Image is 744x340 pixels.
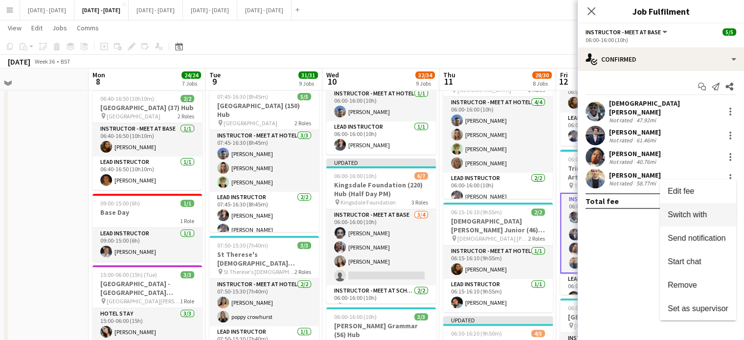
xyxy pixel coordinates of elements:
[668,257,701,266] span: Start chat
[660,297,736,320] button: Set as supervisor
[660,180,736,203] button: Edit fee
[660,273,736,297] button: Remove
[660,203,736,227] button: Switch with
[668,187,694,195] span: Edit fee
[660,227,736,250] button: Send notification
[660,250,736,273] button: Start chat
[668,304,728,313] span: Set as supervisor
[668,234,725,242] span: Send notification
[668,281,697,289] span: Remove
[668,210,707,219] span: Switch with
